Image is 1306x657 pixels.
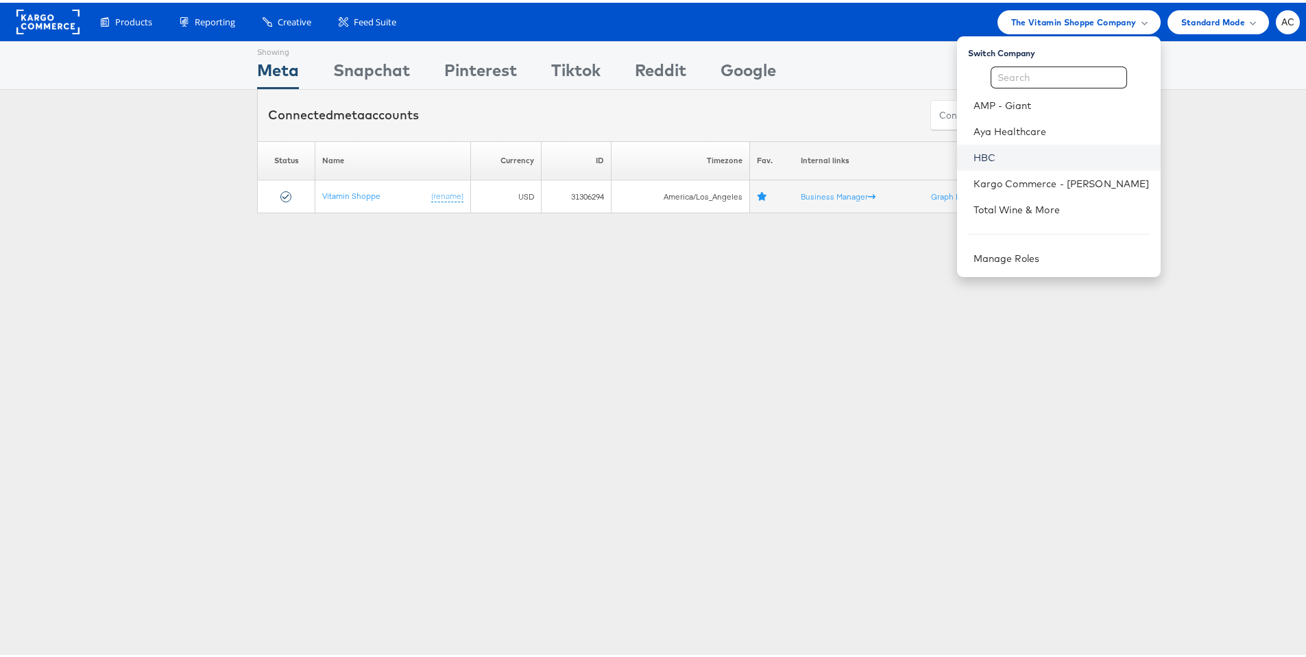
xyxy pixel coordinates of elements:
td: USD [470,178,542,211]
span: Feed Suite [354,13,396,26]
th: ID [542,139,612,178]
td: 31306294 [542,178,612,211]
a: Total Wine & More [974,200,1150,214]
a: Business Manager [801,189,875,199]
input: Search [991,64,1127,86]
a: HBC [974,148,1150,162]
span: Standard Mode [1181,12,1245,27]
span: Products [115,13,152,26]
span: The Vitamin Shoppe Company [1011,12,1137,27]
a: AMP - Giant [974,96,1150,110]
div: Google [721,56,776,86]
td: America/Los_Angeles [612,178,749,211]
div: Switch Company [968,39,1161,56]
a: Graph Explorer [931,189,994,199]
span: AC [1281,15,1295,24]
th: Name [315,139,470,178]
button: ConnectmetaAccounts [930,97,1048,128]
div: Snapchat [333,56,410,86]
th: Timezone [612,139,749,178]
span: Reporting [195,13,235,26]
div: Reddit [635,56,686,86]
span: meta [333,104,365,120]
div: Showing [257,39,299,56]
a: Kargo Commerce - [PERSON_NAME] [974,174,1150,188]
span: Creative [278,13,311,26]
div: Tiktok [551,56,601,86]
a: Aya Healthcare [974,122,1150,136]
th: Status [258,139,315,178]
div: Pinterest [444,56,517,86]
th: Currency [470,139,542,178]
a: (rename) [431,188,463,200]
a: Manage Roles [974,250,1040,262]
a: Vitamin Shoppe [322,188,380,198]
div: Connected accounts [268,104,419,121]
div: Meta [257,56,299,86]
